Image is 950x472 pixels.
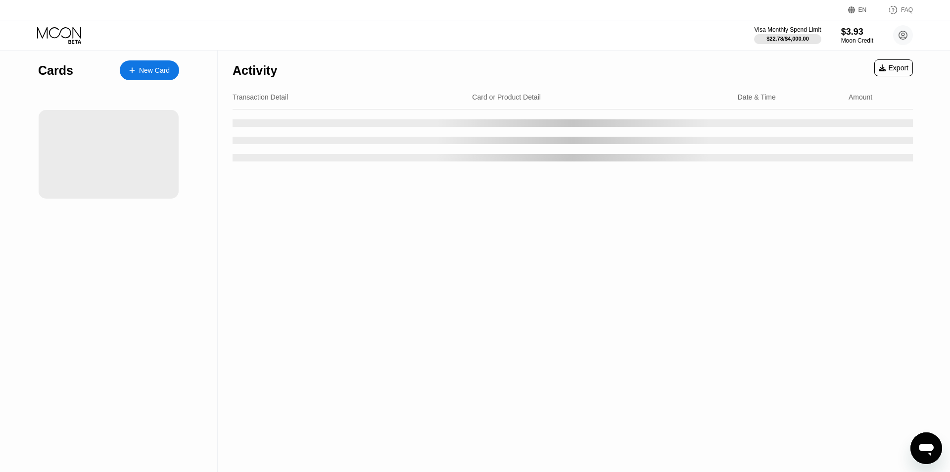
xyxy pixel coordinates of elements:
div: Date & Time [738,93,776,101]
div: Visa Monthly Spend Limit [754,26,821,33]
div: Moon Credit [841,37,873,44]
div: EN [848,5,878,15]
div: $22.78 / $4,000.00 [766,36,809,42]
div: FAQ [878,5,913,15]
div: Export [879,64,908,72]
div: Activity [233,63,277,78]
div: EN [858,6,867,13]
div: FAQ [901,6,913,13]
div: Cards [38,63,73,78]
div: $3.93 [841,27,873,37]
div: Export [874,59,913,76]
div: New Card [139,66,170,75]
div: Amount [849,93,872,101]
div: Visa Monthly Spend Limit$22.78/$4,000.00 [754,26,821,44]
div: Transaction Detail [233,93,288,101]
div: $3.93Moon Credit [841,27,873,44]
iframe: Button to launch messaging window [910,432,942,464]
div: Card or Product Detail [472,93,541,101]
div: New Card [120,60,179,80]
